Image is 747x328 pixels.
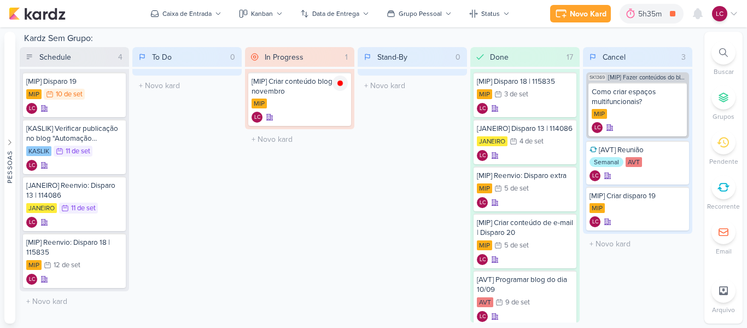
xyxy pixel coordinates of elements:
div: [MIP] Criar disparo 19 [590,191,686,201]
p: LC [480,153,486,159]
button: Novo Kard [550,5,611,22]
div: MIP [477,89,492,99]
div: MIP [590,203,605,213]
p: LC [29,277,35,283]
div: Laís Costa [592,122,603,133]
div: Laís Costa [26,217,37,228]
img: kardz.app [9,7,66,20]
div: Criador(a): Laís Costa [252,112,262,123]
div: 0 [226,51,240,63]
div: [KASLIK] Verificar publicação no blog "Automação residencial..." [26,124,122,143]
div: Criador(a): Laís Costa [26,274,37,285]
p: LC [29,163,35,169]
div: 4 de set [520,138,544,145]
p: LC [29,220,35,226]
span: SK1369 [588,74,606,80]
div: Pessoas [5,150,15,183]
p: LC [29,106,35,112]
div: Criador(a): Laís Costa [477,150,488,161]
div: MIP [26,89,42,99]
input: + Novo kard [22,294,127,309]
p: LC [592,220,598,225]
p: LC [480,257,486,263]
div: Laís Costa [590,216,600,227]
p: Arquivo [712,305,735,315]
div: Laís Costa [477,254,488,265]
button: Pessoas [4,32,15,324]
div: Laís Costa [477,103,488,114]
div: Laís Costa [26,103,37,114]
div: 3 de set [504,91,528,98]
div: [AVT] Programar blog do dia 10/09 [477,275,573,295]
div: Laís Costa [26,160,37,171]
div: 5h35m [638,8,665,20]
div: Criador(a): Laís Costa [592,122,603,133]
div: Criador(a): Laís Costa [477,254,488,265]
div: [MIP] Disparo 19 [26,77,122,87]
p: Buscar [714,67,734,77]
input: + Novo kard [360,78,465,94]
div: 5 de set [504,242,529,249]
div: Laís Costa [712,6,727,21]
div: 4 [114,51,127,63]
div: [JANEIRO] Reenvio: Disparo 13 | 114086 [26,181,122,200]
div: Criador(a): Laís Costa [590,170,600,181]
p: Recorrente [707,202,740,211]
span: [MIP] Fazer conteúdos do blog de MIP (Setembro e Outubro) [608,74,687,80]
div: [MIP] Criar conteúdo de e-mail | Disparo 20 [477,218,573,238]
p: Grupos [713,112,734,122]
div: Criador(a): Laís Costa [477,103,488,114]
div: Laís Costa [477,150,488,161]
div: KASLIK [26,146,51,156]
div: Laís Costa [477,197,488,208]
div: [MIP] Reenvio: Disparo 18 | 115835 [26,238,122,257]
div: MIP [592,109,607,119]
div: Criador(a): Laís Costa [590,216,600,227]
div: MIP [252,99,267,108]
div: Laís Costa [477,311,488,322]
div: Criador(a): Laís Costa [477,197,488,208]
div: 5 de set [504,185,529,192]
p: Pendente [709,157,738,166]
div: JANEIRO [26,203,57,213]
div: MIP [477,183,492,193]
p: Email [716,246,732,256]
p: LC [480,106,486,112]
p: LC [480,200,486,206]
li: Ctrl + F [704,41,743,77]
div: 10 de set [56,91,83,98]
p: LC [592,174,598,179]
div: Criador(a): Laís Costa [26,217,37,228]
div: [MIP] Disparo 18 | 115835 [477,77,573,87]
div: Criador(a): Laís Costa [26,103,37,114]
div: 0 [451,51,465,63]
div: 1 [341,51,352,63]
div: [JANEIRO] Disparo 13 | 114086 [477,124,573,134]
div: AVT [477,297,493,307]
div: 11 de set [66,148,90,155]
p: LC [254,115,260,120]
div: 11 de set [71,205,96,212]
img: tracking [332,76,348,91]
div: [AVT] Reunião [590,145,686,155]
div: Como criar espaços multifuncionais? [592,87,684,107]
div: Laís Costa [252,112,262,123]
div: Novo Kard [570,8,606,20]
div: Criador(a): Laís Costa [26,160,37,171]
div: Laís Costa [26,274,37,285]
div: Kardz Sem Grupo: [20,32,700,47]
p: LC [594,125,600,131]
div: AVT [626,157,642,167]
div: 12 de set [54,262,80,269]
p: LC [480,314,486,320]
p: LC [716,9,723,19]
input: + Novo kard [585,236,690,252]
div: MIP [477,240,492,250]
div: [MIP] Criar conteúdo blog novembro [252,77,348,96]
input: + Novo kard [135,78,240,94]
div: Semanal [590,157,623,167]
div: 9 de set [505,299,530,306]
div: JANEIRO [477,136,507,146]
div: Laís Costa [590,170,600,181]
div: 3 [677,51,690,63]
